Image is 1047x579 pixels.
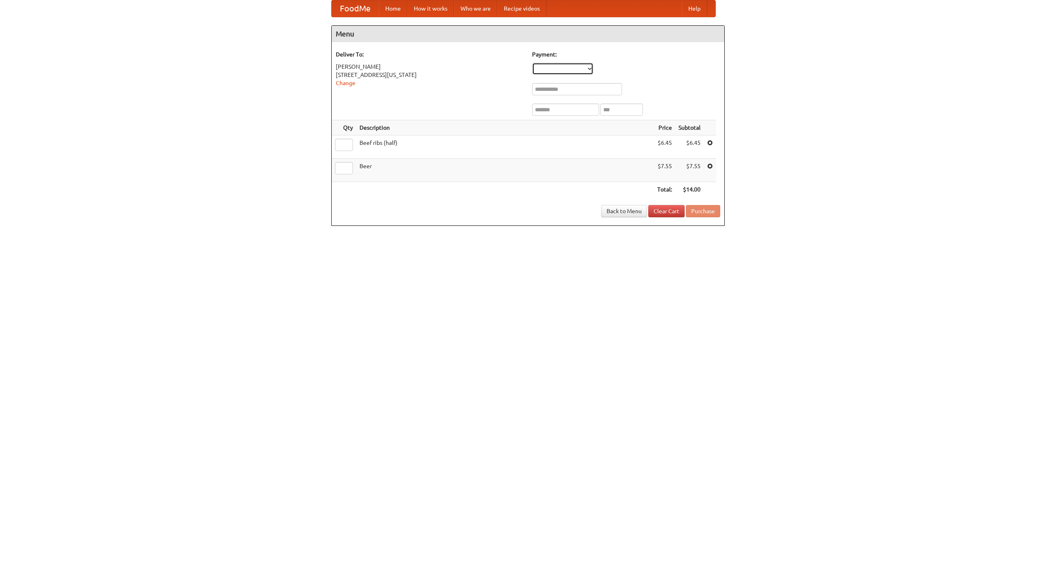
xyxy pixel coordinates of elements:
[675,135,704,159] td: $6.45
[454,0,497,17] a: Who we are
[682,0,707,17] a: Help
[336,80,355,86] a: Change
[356,135,654,159] td: Beef ribs (half)
[601,205,647,217] a: Back to Menu
[497,0,546,17] a: Recipe videos
[356,120,654,135] th: Description
[532,50,720,59] h5: Payment:
[332,26,724,42] h4: Menu
[654,159,675,182] td: $7.55
[336,50,524,59] h5: Deliver To:
[675,159,704,182] td: $7.55
[654,182,675,197] th: Total:
[648,205,685,217] a: Clear Cart
[332,0,379,17] a: FoodMe
[407,0,454,17] a: How it works
[654,120,675,135] th: Price
[686,205,720,217] button: Purchase
[336,71,524,79] div: [STREET_ADDRESS][US_STATE]
[675,120,704,135] th: Subtotal
[654,135,675,159] td: $6.45
[332,120,356,135] th: Qty
[675,182,704,197] th: $14.00
[379,0,407,17] a: Home
[356,159,654,182] td: Beer
[336,63,524,71] div: [PERSON_NAME]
